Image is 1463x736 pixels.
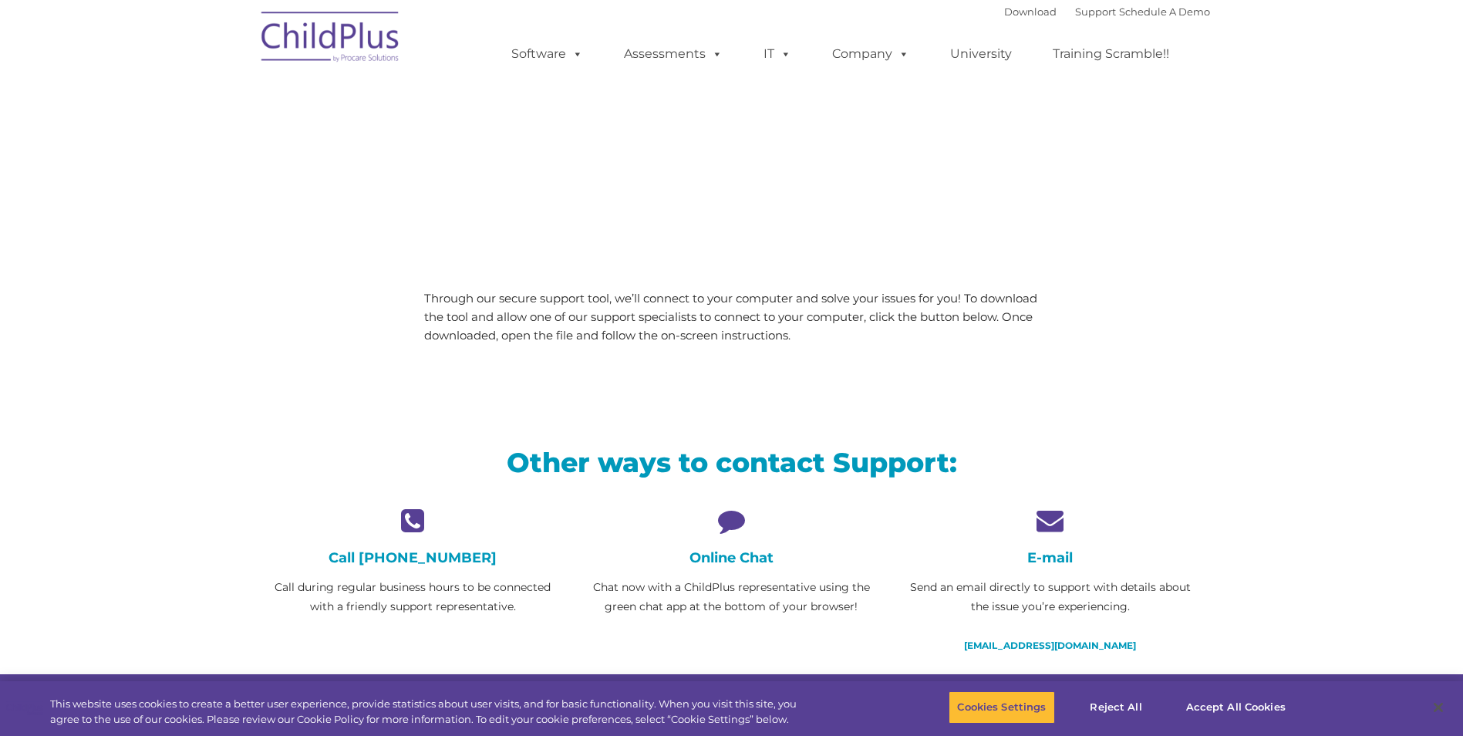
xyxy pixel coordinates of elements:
[949,691,1054,724] button: Cookies Settings
[265,111,842,158] span: LiveSupport with SplashTop
[265,445,1198,480] h2: Other ways to contact Support:
[817,39,925,69] a: Company
[50,697,804,727] div: This website uses cookies to create a better user experience, provide statistics about user visit...
[748,39,807,69] a: IT
[1178,691,1294,724] button: Accept All Cookies
[1004,5,1210,18] font: |
[1037,39,1185,69] a: Training Scramble!!
[1075,5,1116,18] a: Support
[1421,690,1455,724] button: Close
[902,549,1198,566] h4: E-mail
[496,39,598,69] a: Software
[584,578,879,616] p: Chat now with a ChildPlus representative using the green chat app at the bottom of your browser!
[424,289,1039,345] p: Through our secure support tool, we’ll connect to your computer and solve your issues for you! To...
[608,39,738,69] a: Assessments
[265,549,561,566] h4: Call [PHONE_NUMBER]
[1119,5,1210,18] a: Schedule A Demo
[964,640,1136,651] a: [EMAIL_ADDRESS][DOMAIN_NAME]
[935,39,1027,69] a: University
[1068,691,1165,724] button: Reject All
[254,1,408,78] img: ChildPlus by Procare Solutions
[1004,5,1057,18] a: Download
[584,549,879,566] h4: Online Chat
[902,578,1198,616] p: Send an email directly to support with details about the issue you’re experiencing.
[265,578,561,616] p: Call during regular business hours to be connected with a friendly support representative.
